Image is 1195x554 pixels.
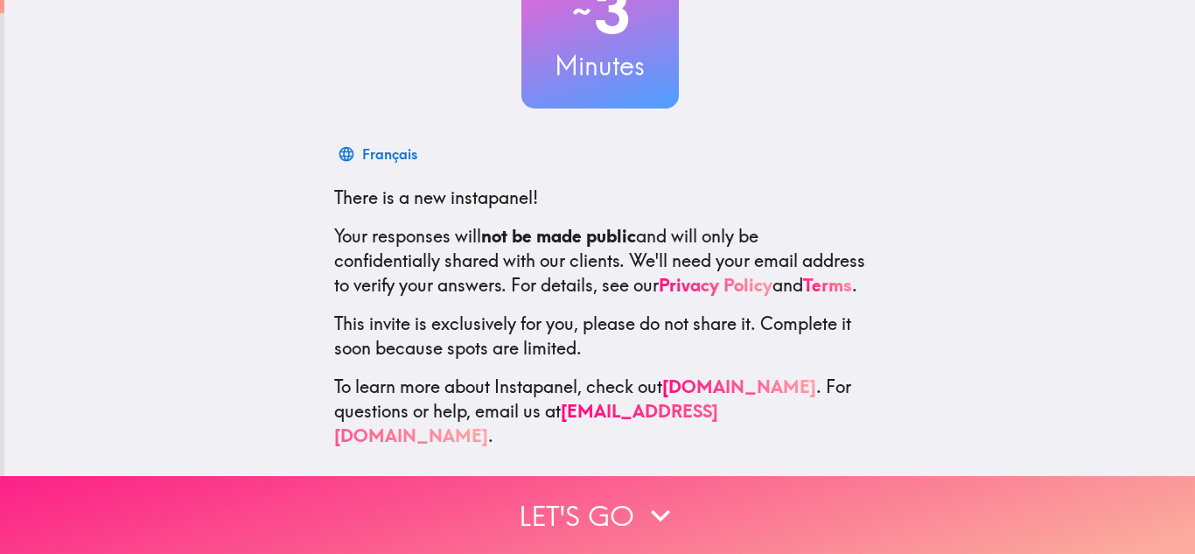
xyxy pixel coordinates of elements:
[334,224,866,298] p: Your responses will and will only be confidentially shared with our clients. We'll need your emai...
[659,274,772,296] a: Privacy Policy
[362,142,417,166] div: Français
[521,47,679,84] h3: Minutes
[662,375,816,397] a: [DOMAIN_NAME]
[803,274,852,296] a: Terms
[334,186,538,208] span: There is a new instapanel!
[481,225,636,247] b: not be made public
[334,400,718,446] a: [EMAIL_ADDRESS][DOMAIN_NAME]
[334,375,866,448] p: To learn more about Instapanel, check out . For questions or help, email us at .
[334,137,424,172] button: Français
[334,312,866,361] p: This invite is exclusively for you, please do not share it. Complete it soon because spots are li...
